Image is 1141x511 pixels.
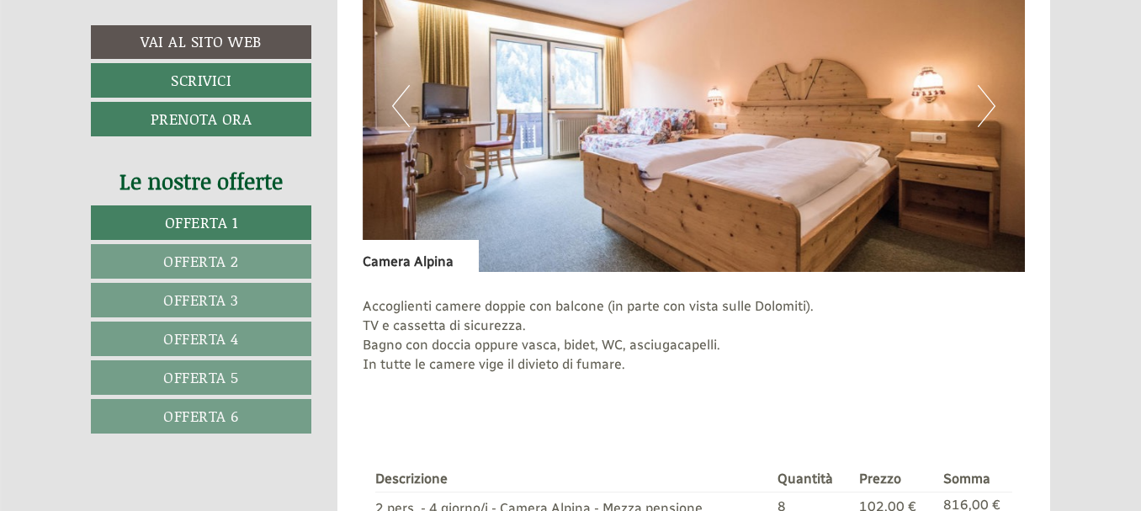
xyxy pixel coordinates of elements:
button: Next [978,85,995,127]
a: Scrivici [91,63,311,98]
div: Le nostre offerte [91,166,311,197]
th: Descrizione [375,466,772,492]
p: Accoglienti camere doppie con balcone (in parte con vista sulle Dolomiti). TV e cassetta di sicur... [363,297,1026,393]
div: Camera Alpina [363,240,479,272]
span: Offerta 1 [165,211,238,233]
span: Offerta 2 [163,250,239,272]
span: Offerta 5 [163,366,239,388]
span: Offerta 4 [163,327,239,349]
span: Offerta 3 [163,289,239,311]
th: Quantità [771,466,852,492]
button: Previous [392,85,410,127]
a: Prenota ora [91,102,311,136]
a: Vai al sito web [91,25,311,59]
span: Offerta 6 [163,405,239,427]
th: Prezzo [852,466,937,492]
th: Somma [937,466,1012,492]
